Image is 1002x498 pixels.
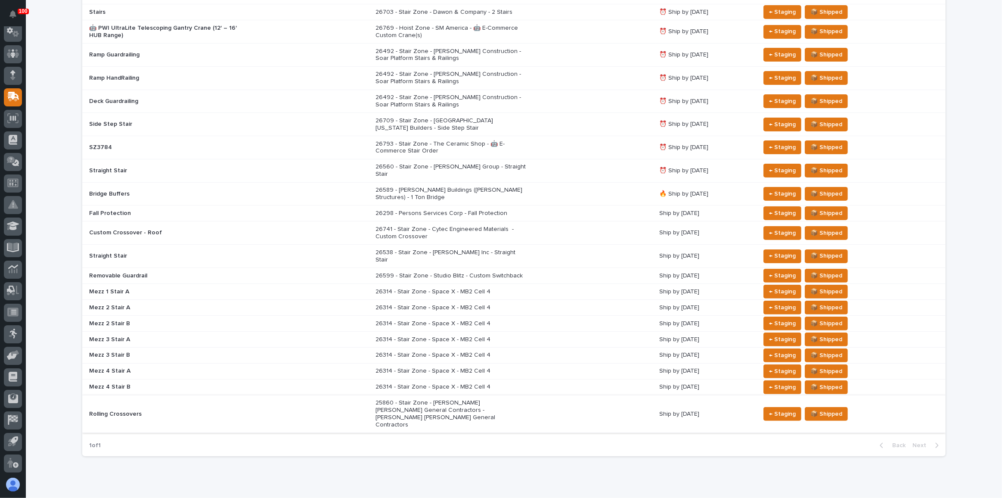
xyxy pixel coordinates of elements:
[769,119,796,130] span: ← Staging
[82,182,946,205] tr: Bridge Buffers26589 - [PERSON_NAME] Buildings ([PERSON_NAME] Structures) - 1 Ton Bridge🔥 Ship by ...
[810,350,842,361] span: 📦 Shipped
[82,395,946,433] tr: Rolling Crossovers25860 - Stair Zone - [PERSON_NAME] [PERSON_NAME] General Contractors - [PERSON_...
[82,268,946,283] tr: Removable Guardrail26599 - Stair Zone - Studio Blitz - Custom SwitchbackShip by [DATE]← Staging📦 ...
[805,407,848,421] button: 📦 Shipped
[82,90,946,113] tr: Deck Guardrailing26492 - Stair Zone - [PERSON_NAME] Construction - Soar Platform Stairs & Railing...
[659,121,753,128] p: ⏰ Ship by [DATE]
[89,352,240,359] p: Mezz 3 Stair B
[769,318,796,329] span: ← Staging
[82,379,946,395] tr: Mezz 4 Stair B26314 - Stair Zone - Space X - MB2 Cell 4Ship by [DATE]← Staging📦 Shipped
[375,288,526,296] p: 26314 - Stair Zone - Space X - MB2 Cell 4
[763,206,801,220] button: ← Staging
[810,189,842,199] span: 📦 Shipped
[89,190,240,198] p: Bridge Buffers
[805,164,848,177] button: 📦 Shipped
[375,187,526,201] p: 26589 - [PERSON_NAME] Buildings ([PERSON_NAME] Structures) - 1 Ton Bridge
[810,251,842,261] span: 📦 Shipped
[375,163,526,178] p: 26560 - Stair Zone - [PERSON_NAME] Group - Straight Stair
[763,364,801,378] button: ← Staging
[89,9,240,16] p: Stairs
[763,349,801,362] button: ← Staging
[763,301,801,314] button: ← Staging
[805,140,848,154] button: 📦 Shipped
[89,75,240,82] p: Ramp HandRailing
[375,272,526,280] p: 26599 - Stair Zone - Studio Blitz - Custom Switchback
[763,187,801,201] button: ← Staging
[375,336,526,343] p: 26314 - Stair Zone - Space X - MB2 Cell 4
[89,367,240,375] p: Mezz 4 Stair A
[763,5,801,19] button: ← Staging
[659,320,753,327] p: Ship by [DATE]
[810,302,842,313] span: 📦 Shipped
[763,25,801,39] button: ← Staging
[82,66,946,90] tr: Ramp HandRailing26492 - Stair Zone - [PERSON_NAME] Construction - Soar Platform Stairs & Railings...
[659,98,753,105] p: ⏰ Ship by [DATE]
[769,50,796,60] span: ← Staging
[887,442,906,449] span: Back
[805,187,848,201] button: 📦 Shipped
[763,118,801,131] button: ← Staging
[659,367,753,375] p: Ship by [DATE]
[763,140,801,154] button: ← Staging
[659,336,753,343] p: Ship by [DATE]
[810,318,842,329] span: 📦 Shipped
[82,221,946,245] tr: Custom Crossover - Roof26741 - Stair Zone - Cytec Engineered Materials - Custom CrossoverShip by ...
[82,315,946,331] tr: Mezz 2 Stair B26314 - Stair Zone - Space X - MB2 Cell 4Ship by [DATE]← Staging📦 Shipped
[763,333,801,346] button: ← Staging
[659,167,753,174] p: ⏰ Ship by [DATE]
[810,96,842,106] span: 📦 Shipped
[375,94,526,109] p: 26492 - Stair Zone - [PERSON_NAME] Construction - Soar Platform Stairs & Railings
[810,228,842,238] span: 📦 Shipped
[659,411,753,418] p: Ship by [DATE]
[375,320,526,327] p: 26314 - Stair Zone - Space X - MB2 Cell 4
[769,302,796,313] span: ← Staging
[659,383,753,391] p: Ship by [DATE]
[89,383,240,391] p: Mezz 4 Stair B
[805,25,848,39] button: 📦 Shipped
[89,252,240,260] p: Straight Stair
[769,73,796,83] span: ← Staging
[769,189,796,199] span: ← Staging
[769,334,796,345] span: ← Staging
[810,142,842,153] span: 📦 Shipped
[763,226,801,240] button: ← Staging
[82,20,946,44] tr: 🤖 PWI UltraLite Telescoping Gantry Crane (12' – 16' HUB Range)26769 - Hoist Zone - SM America - 🤖...
[375,226,526,240] p: 26741 - Stair Zone - Cytec Engineered Materials - Custom Crossover
[909,442,946,449] button: Next
[375,304,526,311] p: 26314 - Stair Zone - Space X - MB2 Cell 4
[769,409,796,419] span: ← Staging
[763,48,801,62] button: ← Staging
[810,409,842,419] span: 📦 Shipped
[805,301,848,314] button: 📦 Shipped
[82,159,946,182] tr: Straight Stair26560 - Stair Zone - [PERSON_NAME] Group - Straight Stair⏰ Ship by [DATE]← Staging📦...
[873,442,909,449] button: Back
[805,71,848,85] button: 📦 Shipped
[375,399,526,428] p: 25860 - Stair Zone - [PERSON_NAME] [PERSON_NAME] General Contractors - [PERSON_NAME] [PERSON_NAME...
[805,333,848,346] button: 📦 Shipped
[89,51,240,59] p: Ramp Guardrailing
[769,142,796,153] span: ← Staging
[82,347,946,363] tr: Mezz 3 Stair B26314 - Stair Zone - Space X - MB2 Cell 4Ship by [DATE]← Staging📦 Shipped
[89,25,240,39] p: 🤖 PWI UltraLite Telescoping Gantry Crane (12' – 16' HUB Range)
[659,288,753,296] p: Ship by [DATE]
[659,9,753,16] p: ⏰ Ship by [DATE]
[82,43,946,66] tr: Ramp Guardrailing26492 - Stair Zone - [PERSON_NAME] Construction - Soar Platform Stairs & Railing...
[805,48,848,62] button: 📦 Shipped
[375,48,526,62] p: 26492 - Stair Zone - [PERSON_NAME] Construction - Soar Platform Stairs & Railings
[89,210,240,217] p: Fall Protection
[89,167,240,174] p: Straight Stair
[19,8,28,14] p: 100
[82,299,946,315] tr: Mezz 2 Stair A26314 - Stair Zone - Space X - MB2 Cell 4Ship by [DATE]← Staging📦 Shipped
[763,269,801,283] button: ← Staging
[375,210,526,217] p: 26298 - Persons Services Corp - Fall Protection
[763,94,801,108] button: ← Staging
[805,364,848,378] button: 📦 Shipped
[769,96,796,106] span: ← Staging
[805,317,848,330] button: 📦 Shipped
[375,367,526,375] p: 26314 - Stair Zone - Space X - MB2 Cell 4
[82,205,946,221] tr: Fall Protection26298 - Persons Services Corp - Fall ProtectionShip by [DATE]← Staging📦 Shipped
[805,5,848,19] button: 📦 Shipped
[810,208,842,218] span: 📦 Shipped
[810,165,842,176] span: 📦 Shipped
[769,271,796,281] span: ← Staging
